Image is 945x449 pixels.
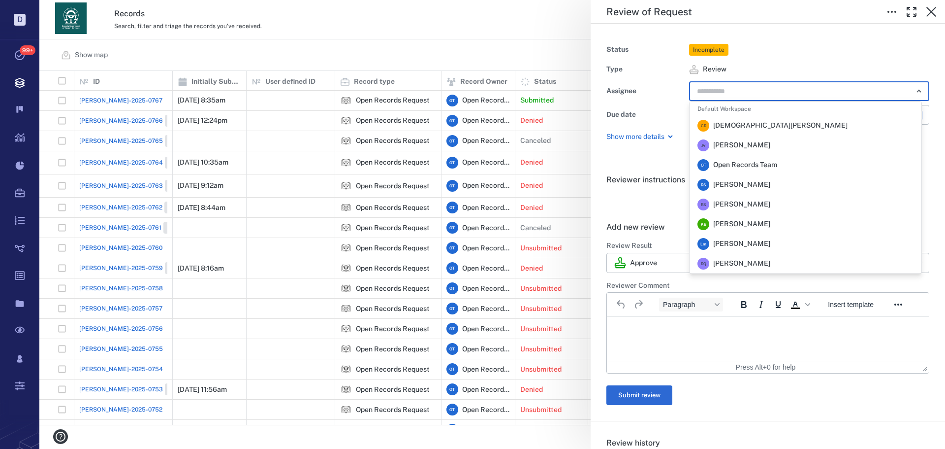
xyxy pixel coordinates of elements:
span: [PERSON_NAME] [713,219,770,229]
button: Block Paragraph [659,298,723,311]
h5: Review of Request [606,6,692,18]
h6: Reviewer Comment [606,281,929,291]
button: Toggle to Edit Boxes [882,2,902,22]
h6: Add new review [606,221,929,233]
body: Rich Text Area. Press ALT-0 for help. [8,8,314,17]
div: O T [697,159,709,171]
div: Assignee [606,84,685,98]
span: [PERSON_NAME] [713,140,770,150]
span: [DEMOGRAPHIC_DATA][PERSON_NAME] [713,121,848,131]
button: Reveal or hide additional toolbar items [890,298,907,311]
div: C R [697,120,709,132]
span: Paragraph [663,301,711,309]
div: Due date [606,108,685,122]
button: Undo [613,298,630,311]
span: Review [703,65,726,74]
span: [PERSON_NAME] [713,239,770,249]
button: Submit review [606,385,672,405]
span: Open Records Team [713,160,777,170]
span: [PERSON_NAME] [713,259,770,269]
p: Show more details [606,132,664,142]
span: [PERSON_NAME] [713,200,770,209]
button: Toggle Fullscreen [902,2,921,22]
div: R S [697,179,709,191]
p: Approve [630,258,657,268]
div: R S [697,199,709,210]
p: D [14,14,26,26]
button: Italic [753,298,769,311]
span: Insert template [828,301,874,309]
button: Insert template [824,298,878,311]
li: Default Workspace [690,102,921,116]
span: . [606,195,608,204]
button: Bold [735,298,752,311]
span: [PERSON_NAME] [713,180,770,190]
div: Text color Black [787,298,812,311]
div: K B [697,218,709,230]
div: J V [697,139,709,151]
button: Close [921,2,941,22]
span: 99+ [20,45,35,55]
button: Close [912,84,926,98]
h6: Review history [606,437,929,449]
div: L m [697,238,709,250]
div: Press Alt+0 for help [714,363,818,371]
span: Incomplete [691,46,726,54]
iframe: Rich Text Area [607,316,929,361]
div: Press the Up and Down arrow keys to resize the editor. [922,363,927,372]
h6: Reviewer instructions [606,174,929,186]
button: Redo [630,298,647,311]
div: Type [606,63,685,76]
span: Help [22,7,42,16]
div: Status [606,43,685,57]
h6: Review Result [606,241,929,251]
div: R Q [697,258,709,270]
button: Underline [770,298,787,311]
